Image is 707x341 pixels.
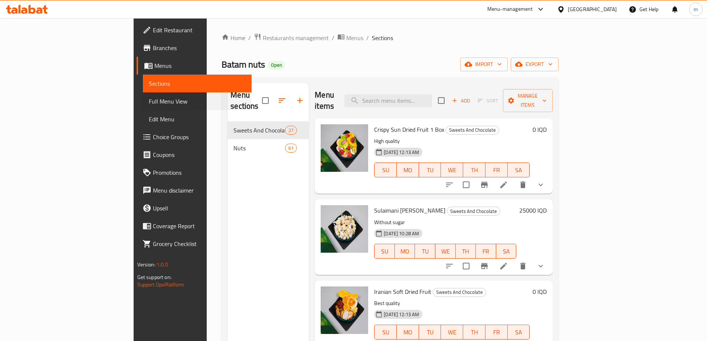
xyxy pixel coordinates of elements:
span: Crispy Sun Dried Fruit 1 Box [374,124,444,135]
button: delete [514,257,532,275]
img: Crispy Sun Dried Fruit 1 Box [321,124,368,172]
button: show more [532,176,550,194]
span: Nuts [233,144,285,153]
button: FR [485,163,508,177]
nav: breadcrumb [222,33,559,43]
span: 61 [285,145,297,152]
span: m [694,5,698,13]
div: Sweets And Chocolate27 [228,121,309,139]
a: Branches [137,39,252,57]
div: Menu-management [487,5,533,14]
p: High quality [374,137,530,146]
button: delete [514,176,532,194]
span: 1.0.0 [157,260,168,269]
span: Grocery Checklist [153,239,246,248]
a: Support.OpsPlatform [137,280,184,289]
span: Add item [449,95,473,106]
span: Sweets And Chocolate [447,207,500,216]
div: items [285,144,297,153]
a: Menus [137,57,252,75]
button: SU [374,244,395,259]
span: Edit Menu [149,115,246,124]
span: [DATE] 12:13 AM [381,311,422,318]
a: Edit Restaurant [137,21,252,39]
button: import [460,58,508,71]
button: TH [456,244,476,259]
span: Promotions [153,168,246,177]
span: Sections [149,79,246,88]
button: MO [397,163,419,177]
nav: Menu sections [228,118,309,160]
button: TU [419,163,441,177]
span: WE [444,327,460,338]
button: SU [374,163,397,177]
span: Iranian Soft Dried Fruit [374,286,431,297]
span: SU [377,246,392,257]
li: / [366,33,369,42]
button: WE [435,244,456,259]
span: MO [398,246,412,257]
a: Edit menu item [499,262,508,270]
h6: 0 IQD [533,124,547,135]
div: Open [268,61,285,70]
span: Sulaimani [PERSON_NAME] [374,205,445,216]
span: Restaurants management [263,33,329,42]
button: MO [395,244,415,259]
a: Menu disclaimer [137,181,252,199]
div: Nuts61 [228,139,309,157]
span: Branches [153,43,246,52]
span: Select to update [458,258,474,274]
div: Sweets And Chocolate [233,126,285,135]
a: Upsell [137,199,252,217]
button: WE [441,325,463,340]
h2: Menu items [315,89,336,112]
span: Upsell [153,204,246,213]
button: Add [449,95,473,106]
a: Grocery Checklist [137,235,252,253]
span: TH [466,327,482,338]
div: [GEOGRAPHIC_DATA] [568,5,617,13]
span: Sort sections [273,92,291,109]
button: TU [419,325,441,340]
span: WE [444,165,460,176]
h6: 25000 IQD [519,205,547,216]
button: SA [508,163,530,177]
span: Add [451,96,471,105]
button: TH [463,325,485,340]
button: Branch-specific-item [475,257,493,275]
a: Coverage Report [137,217,252,235]
span: WE [438,246,453,257]
span: Version: [137,260,156,269]
span: Sections [372,33,393,42]
span: TH [459,246,473,257]
div: Sweets And Chocolate [447,207,500,216]
svg: Show Choices [536,262,545,270]
span: TU [418,246,432,257]
p: Best quality [374,299,530,308]
span: FR [488,327,505,338]
img: Sulaimani Pistacho Gazo [321,205,368,253]
a: Coupons [137,146,252,164]
span: Menus [154,61,246,70]
button: FR [476,244,496,259]
button: SU [374,325,397,340]
span: [DATE] 10:28 AM [381,230,422,237]
span: MO [400,327,416,338]
div: items [285,126,297,135]
a: Sections [143,75,252,92]
span: export [517,60,553,69]
button: show more [532,257,550,275]
span: Choice Groups [153,132,246,141]
span: Sweets And Chocolate [446,126,499,134]
h6: 0 IQD [533,286,547,297]
span: Manage items [509,91,547,110]
span: Select section [433,93,449,108]
button: Branch-specific-item [475,176,493,194]
span: SA [511,327,527,338]
button: TH [463,163,485,177]
svg: Show Choices [536,180,545,189]
span: SA [499,246,514,257]
button: TU [415,244,435,259]
span: Menus [346,33,363,42]
span: Menu disclaimer [153,186,246,195]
